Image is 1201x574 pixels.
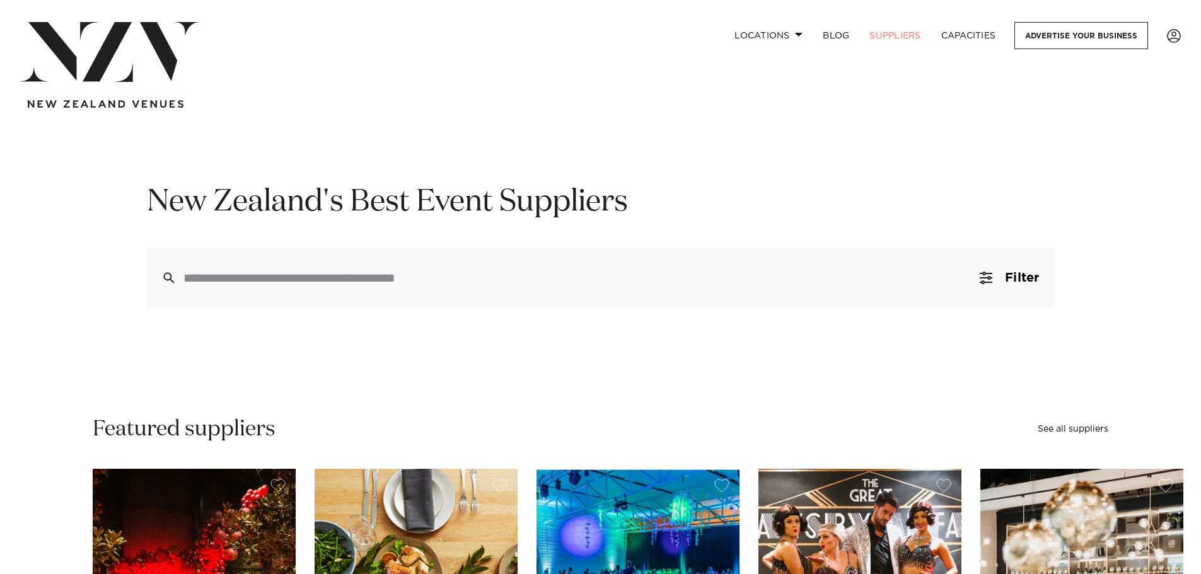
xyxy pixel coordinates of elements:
[93,415,276,444] h2: Featured suppliers
[1014,22,1148,49] a: Advertise your business
[859,22,931,49] a: SUPPLIERS
[724,22,813,49] a: Locations
[965,248,1054,308] button: Filter
[813,22,859,49] a: BLOG
[20,22,199,82] img: nzv-logo.png
[1005,272,1039,284] span: Filter
[28,100,183,108] img: new-zealand-venues-text.png
[931,22,1006,49] a: Capacities
[147,183,1055,222] h1: New Zealand's Best Event Suppliers
[1038,425,1108,433] a: See all suppliers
